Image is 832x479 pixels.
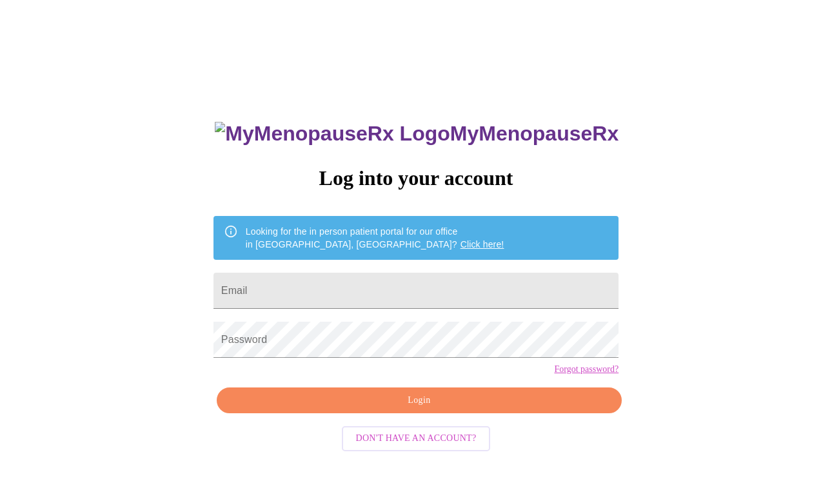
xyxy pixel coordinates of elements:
div: Looking for the in person patient portal for our office in [GEOGRAPHIC_DATA], [GEOGRAPHIC_DATA]? [246,220,504,256]
a: Don't have an account? [339,432,494,443]
span: Login [232,393,607,409]
a: Click here! [461,239,504,249]
button: Don't have an account? [342,426,491,451]
img: MyMenopauseRx Logo [215,122,450,146]
a: Forgot password? [554,364,619,375]
button: Login [217,387,622,414]
h3: Log into your account [213,166,619,190]
h3: MyMenopauseRx [215,122,619,146]
span: Don't have an account? [356,431,477,447]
